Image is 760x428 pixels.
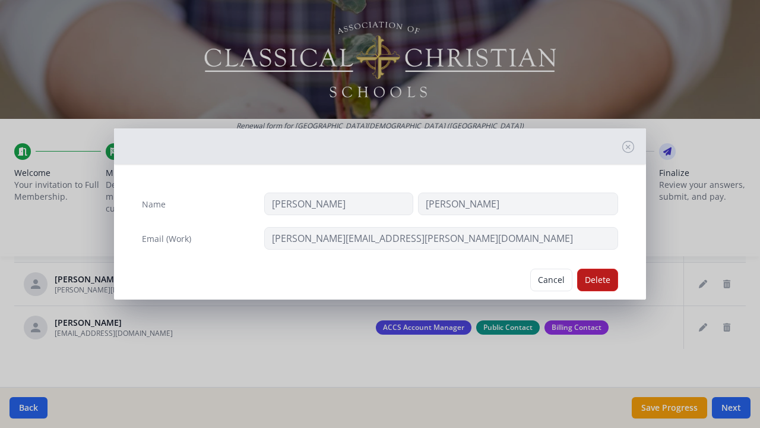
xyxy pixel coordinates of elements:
[418,193,618,215] input: Last Name
[264,227,619,250] input: contact@site.com
[142,233,191,245] label: Email (Work)
[530,269,572,291] button: Cancel
[264,193,413,215] input: First Name
[577,269,618,291] button: Delete
[142,199,166,210] label: Name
